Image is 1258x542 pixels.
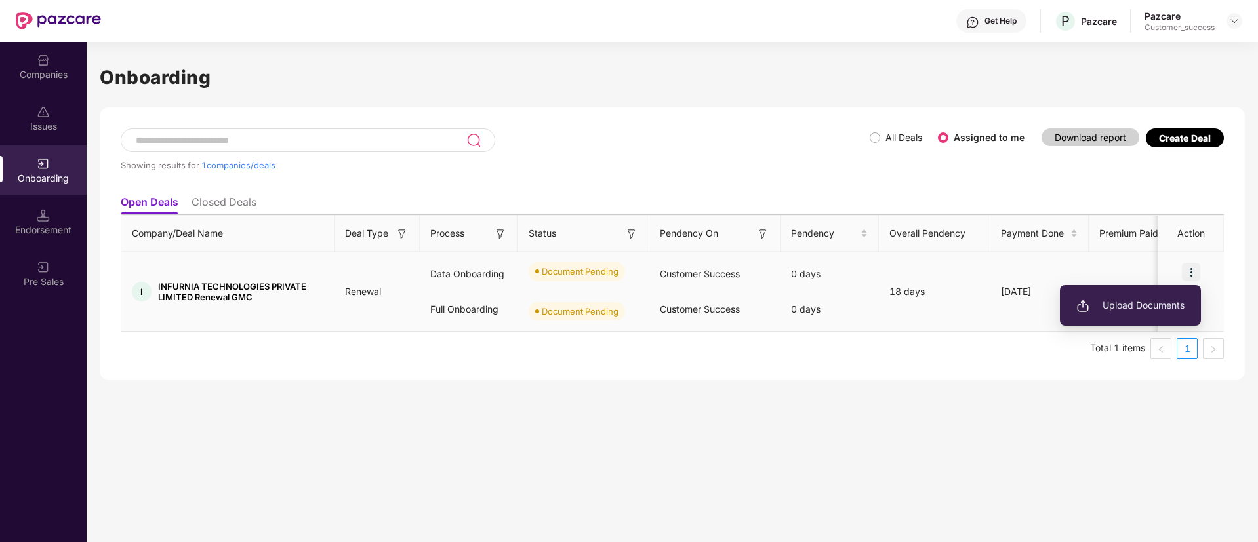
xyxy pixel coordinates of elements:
[1076,300,1089,313] img: svg+xml;base64,PHN2ZyB3aWR0aD0iMjAiIGhlaWdodD0iMjAiIHZpZXdCb3g9IjAgMCAyMCAyMCIgZmlsbD0ibm9uZSIgeG...
[466,132,481,148] img: svg+xml;base64,PHN2ZyB3aWR0aD0iMjQiIGhlaWdodD0iMjUiIHZpZXdCb3g9IjAgMCAyNCAyNSIgZmlsbD0ibm9uZSIgeG...
[966,16,979,29] img: svg+xml;base64,PHN2ZyBpZD0iSGVscC0zMngzMiIgeG1sbnM9Imh0dHA6Ly93d3cudzMub3JnLzIwMDAvc3ZnIiB3aWR0aD...
[121,195,178,214] li: Open Deals
[879,216,990,252] th: Overall Pendency
[781,292,879,327] div: 0 days
[37,261,50,274] img: svg+xml;base64,PHN2ZyB3aWR0aD0iMjAiIGhlaWdodD0iMjAiIHZpZXdCb3g9IjAgMCAyMCAyMCIgZmlsbD0ibm9uZSIgeG...
[1090,338,1145,359] li: Total 1 items
[420,256,518,292] div: Data Onboarding
[1001,226,1068,241] span: Payment Done
[990,284,1089,299] div: [DATE]
[885,132,922,143] label: All Deals
[37,106,50,119] img: svg+xml;base64,PHN2ZyBpZD0iSXNzdWVzX2Rpc2FibGVkIiB4bWxucz0iaHR0cDovL3d3dy53My5vcmcvMjAwMC9zdmciIH...
[990,216,1089,252] th: Payment Done
[1145,10,1215,22] div: Pazcare
[37,54,50,67] img: svg+xml;base64,PHN2ZyBpZD0iQ29tcGFuaWVzIiB4bWxucz0iaHR0cDovL3d3dy53My5vcmcvMjAwMC9zdmciIHdpZHRoPS...
[1061,13,1070,29] span: P
[756,227,769,241] img: svg+xml;base64,PHN2ZyB3aWR0aD0iMTYiIGhlaWdodD0iMTYiIHZpZXdCb3g9IjAgMCAxNiAxNiIgZmlsbD0ibm9uZSIgeG...
[542,305,619,318] div: Document Pending
[192,195,256,214] li: Closed Deals
[37,209,50,222] img: svg+xml;base64,PHN2ZyB3aWR0aD0iMTQuNSIgaGVpZ2h0PSIxNC41IiB2aWV3Qm94PSIwIDAgMTYgMTYiIGZpbGw9Im5vbm...
[1203,338,1224,359] li: Next Page
[158,281,324,302] span: INFURNIA TECHNOLOGIES PRIVATE LIMITED Renewal GMC
[132,282,152,301] div: I
[660,268,740,279] span: Customer Success
[1145,22,1215,33] div: Customer_success
[1229,16,1240,26] img: svg+xml;base64,PHN2ZyBpZD0iRHJvcGRvd24tMzJ4MzIiIHhtbG5zPSJodHRwOi8vd3d3LnczLm9yZy8yMDAwL3N2ZyIgd2...
[1157,345,1165,353] span: left
[201,160,275,170] span: 1 companies/deals
[542,265,619,278] div: Document Pending
[1159,132,1211,144] div: Create Deal
[121,216,335,252] th: Company/Deal Name
[1042,128,1139,146] button: Download report
[879,284,990,299] div: 18 days
[1089,216,1174,252] th: Premium Paid
[1203,338,1224,359] button: right
[1081,15,1117,28] div: Pazcare
[494,227,507,241] img: svg+xml;base64,PHN2ZyB3aWR0aD0iMTYiIGhlaWdodD0iMTYiIHZpZXdCb3g9IjAgMCAxNiAxNiIgZmlsbD0ibm9uZSIgeG...
[1158,216,1224,252] th: Action
[345,226,388,241] span: Deal Type
[335,286,392,297] span: Renewal
[781,256,879,292] div: 0 days
[660,303,740,315] span: Customer Success
[660,226,718,241] span: Pendency On
[396,227,409,241] img: svg+xml;base64,PHN2ZyB3aWR0aD0iMTYiIGhlaWdodD0iMTYiIHZpZXdCb3g9IjAgMCAxNiAxNiIgZmlsbD0ibm9uZSIgeG...
[100,63,1245,92] h1: Onboarding
[984,16,1017,26] div: Get Help
[1076,298,1185,313] span: Upload Documents
[1150,338,1171,359] button: left
[16,12,101,29] img: New Pazcare Logo
[420,292,518,327] div: Full Onboarding
[791,226,858,241] span: Pendency
[1177,339,1197,358] a: 1
[37,157,50,170] img: svg+xml;base64,PHN2ZyB3aWR0aD0iMjAiIGhlaWdodD0iMjAiIHZpZXdCb3g9IjAgMCAyMCAyMCIgZmlsbD0ibm9uZSIgeG...
[1150,338,1171,359] li: Previous Page
[430,226,464,241] span: Process
[1182,263,1200,281] img: icon
[1209,345,1217,353] span: right
[954,132,1025,143] label: Assigned to me
[1177,338,1198,359] li: 1
[781,216,879,252] th: Pendency
[121,160,870,170] div: Showing results for
[529,226,556,241] span: Status
[625,227,638,241] img: svg+xml;base64,PHN2ZyB3aWR0aD0iMTYiIGhlaWdodD0iMTYiIHZpZXdCb3g9IjAgMCAxNiAxNiIgZmlsbD0ibm9uZSIgeG...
